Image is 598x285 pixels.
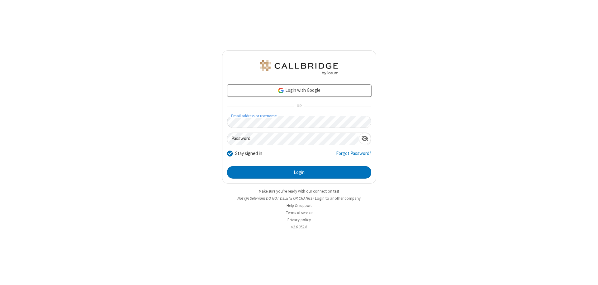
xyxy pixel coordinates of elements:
img: QA Selenium DO NOT DELETE OR CHANGE [259,60,339,75]
a: Make sure you're ready with our connection test [259,189,339,194]
span: OR [294,102,304,111]
img: google-icon.png [278,87,284,94]
a: Privacy policy [287,217,311,222]
button: Login [227,166,371,179]
label: Stay signed in [235,150,262,157]
a: Forgot Password? [336,150,371,162]
button: Login to another company [315,195,361,201]
li: v2.6.352.6 [222,224,376,230]
li: Not QA Selenium DO NOT DELETE OR CHANGE? [222,195,376,201]
input: Email address or username [227,116,371,128]
a: Terms of service [286,210,312,215]
a: Help & support [287,203,312,208]
a: Login with Google [227,84,371,97]
input: Password [227,133,359,145]
div: Show password [359,133,371,144]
